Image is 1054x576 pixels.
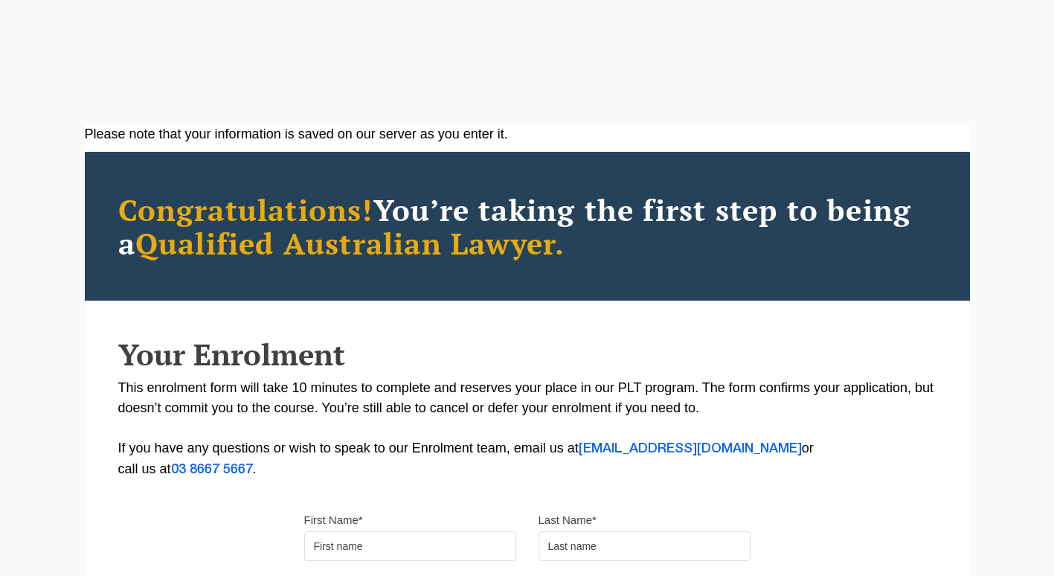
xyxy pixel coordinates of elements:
[118,190,373,229] span: Congratulations!
[85,124,970,144] div: Please note that your information is saved on our server as you enter it.
[539,513,597,528] label: Last Name*
[118,378,936,480] p: This enrolment form will take 10 minutes to complete and reserves your place in our PLT program. ...
[171,464,253,476] a: 03 8667 5667
[135,223,565,263] span: Qualified Australian Lawyer.
[539,531,751,561] input: Last name
[118,338,936,371] h2: Your Enrolment
[304,513,363,528] label: First Name*
[579,443,802,455] a: [EMAIL_ADDRESS][DOMAIN_NAME]
[304,531,516,561] input: First name
[118,193,936,260] h2: You’re taking the first step to being a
